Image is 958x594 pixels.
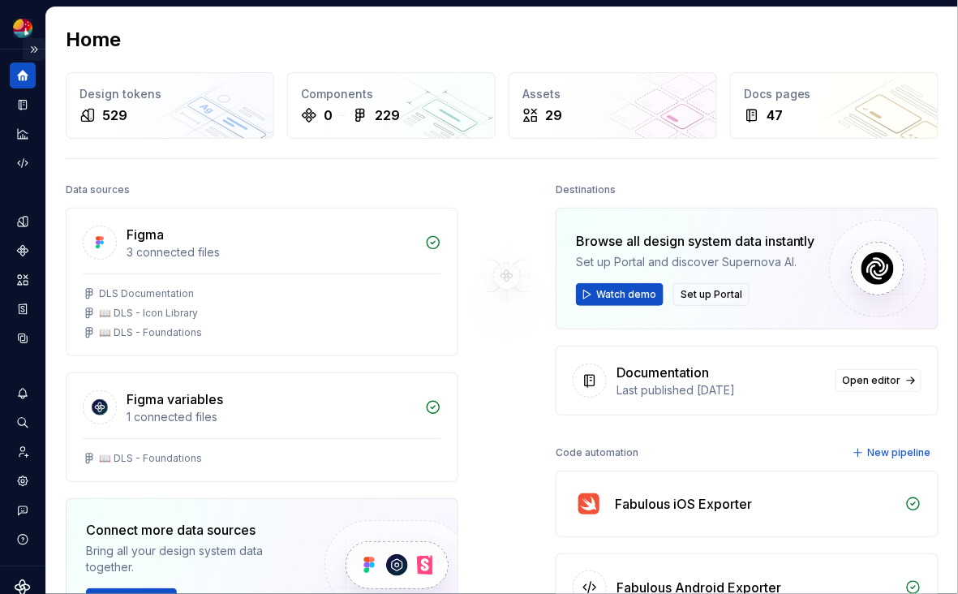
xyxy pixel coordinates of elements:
div: 📖 DLS - Foundations [99,326,202,339]
a: Assets29 [509,72,717,139]
a: Settings [10,468,36,494]
button: Watch demo [576,283,664,306]
h2: Home [66,27,121,53]
a: Analytics [10,121,36,147]
div: Last published [DATE] [616,382,826,398]
div: Destinations [556,179,616,201]
a: Figma3 connected filesDLS Documentation📖 DLS - Icon Library📖 DLS - Foundations [66,208,458,356]
div: Connect more data sources [86,520,297,540]
div: Docs pages [744,86,925,102]
div: 3 connected files [127,244,415,260]
div: Design tokens [79,86,260,102]
button: Search ⌘K [10,410,36,436]
div: Bring all your design system data together. [86,543,297,575]
button: Expand sidebar [23,38,45,61]
span: Watch demo [596,288,656,301]
button: Notifications [10,381,36,407]
div: Fabulous iOS Exporter [615,494,752,514]
div: 📖 DLS - Icon Library [99,307,198,320]
a: Data sources [10,325,36,351]
div: Browse all design system data instantly [576,231,815,251]
div: Figma variables [127,390,223,409]
div: 47 [767,105,783,125]
a: Design tokens [10,209,36,235]
a: Storybook stories [10,296,36,322]
button: Contact support [10,497,36,523]
a: Invite team [10,439,36,465]
div: 1 connected files [127,409,415,425]
div: 📖 DLS - Foundations [99,452,202,465]
a: Figma variables1 connected files📖 DLS - Foundations [66,372,458,482]
div: Figma [127,225,164,244]
div: Code automation [556,441,638,464]
div: 229 [375,105,400,125]
div: 0 [324,105,333,125]
div: Assets [522,86,703,102]
span: New pipeline [868,446,931,459]
a: Open editor [836,369,921,392]
span: Open editor [843,374,901,387]
a: Home [10,62,36,88]
a: Design tokens529 [66,72,274,139]
div: Documentation [616,363,709,382]
a: Components0229 [287,72,496,139]
div: Components [301,86,482,102]
img: ec65babd-e488-45e8-ad6b-b86e4c748d03.png [13,19,32,38]
div: Data sources [66,179,130,201]
a: Docs pages47 [730,72,939,139]
div: 529 [102,105,127,125]
a: Documentation [10,92,36,118]
div: 29 [545,105,562,125]
div: DLS Documentation [99,287,194,300]
button: New pipeline [848,441,939,464]
a: Assets [10,267,36,293]
div: Set up Portal and discover Supernova AI. [576,254,815,270]
a: Code automation [10,150,36,176]
button: Set up Portal [673,283,750,306]
span: Set up Portal [681,288,742,301]
a: Components [10,238,36,264]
